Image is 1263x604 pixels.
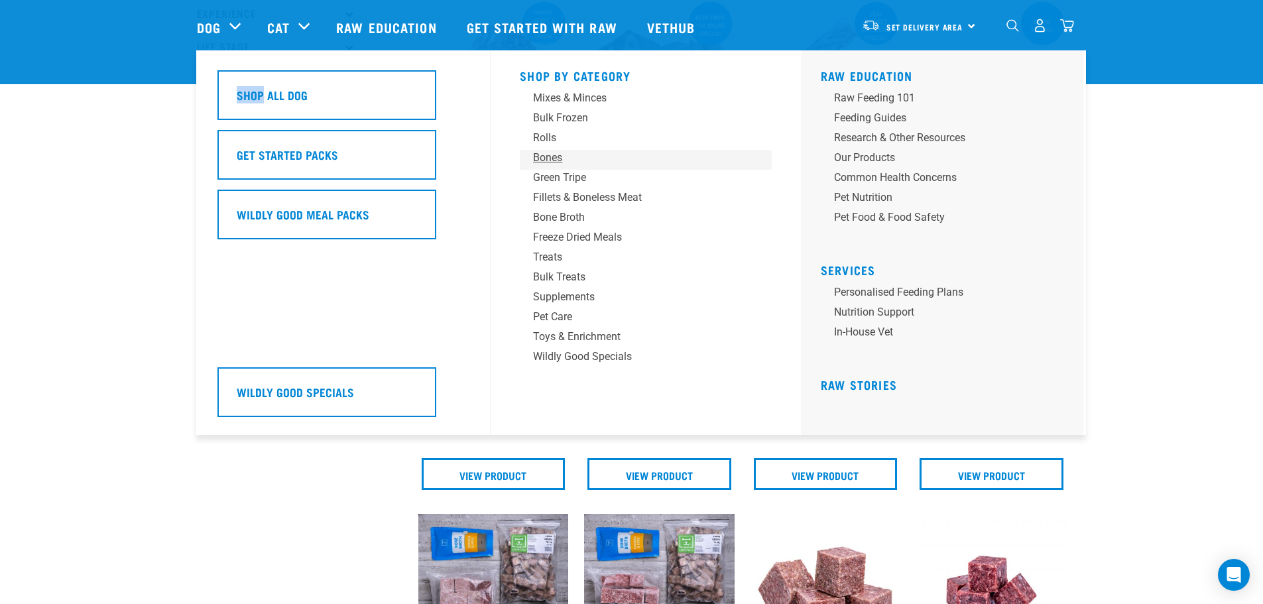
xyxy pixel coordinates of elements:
[267,17,290,37] a: Cat
[520,90,772,110] a: Mixes & Minces
[920,458,1063,490] a: View Product
[533,329,740,345] div: Toys & Enrichment
[217,70,469,130] a: Shop All Dog
[520,249,772,269] a: Treats
[217,130,469,190] a: Get Started Packs
[821,72,913,79] a: Raw Education
[520,329,772,349] a: Toys & Enrichment
[237,206,369,223] h5: Wildly Good Meal Packs
[821,150,1073,170] a: Our Products
[520,210,772,229] a: Bone Broth
[834,170,1041,186] div: Common Health Concerns
[834,210,1041,225] div: Pet Food & Food Safety
[533,229,740,245] div: Freeze Dried Meals
[520,150,772,170] a: Bones
[520,130,772,150] a: Rolls
[197,17,221,37] a: Dog
[520,269,772,289] a: Bulk Treats
[520,309,772,329] a: Pet Care
[533,289,740,305] div: Supplements
[821,304,1073,324] a: Nutrition Support
[323,1,453,54] a: Raw Education
[821,170,1073,190] a: Common Health Concerns
[821,263,1073,274] h5: Services
[217,367,469,427] a: Wildly Good Specials
[821,324,1073,344] a: In-house vet
[1033,19,1047,32] img: user.png
[422,458,566,490] a: View Product
[821,381,897,388] a: Raw Stories
[533,130,740,146] div: Rolls
[453,1,634,54] a: Get started with Raw
[834,110,1041,126] div: Feeding Guides
[533,349,740,365] div: Wildly Good Specials
[237,383,354,400] h5: Wildly Good Specials
[533,309,740,325] div: Pet Care
[1218,559,1250,591] div: Open Intercom Messenger
[834,150,1041,166] div: Our Products
[533,110,740,126] div: Bulk Frozen
[886,25,963,29] span: Set Delivery Area
[533,190,740,206] div: Fillets & Boneless Meat
[217,190,469,249] a: Wildly Good Meal Packs
[834,130,1041,146] div: Research & Other Resources
[821,190,1073,210] a: Pet Nutrition
[520,69,772,80] h5: Shop By Category
[862,19,880,31] img: van-moving.png
[821,110,1073,130] a: Feeding Guides
[520,349,772,369] a: Wildly Good Specials
[533,150,740,166] div: Bones
[533,210,740,225] div: Bone Broth
[533,170,740,186] div: Green Tripe
[821,210,1073,229] a: Pet Food & Food Safety
[834,190,1041,206] div: Pet Nutrition
[821,130,1073,150] a: Research & Other Resources
[1006,19,1019,32] img: home-icon-1@2x.png
[533,90,740,106] div: Mixes & Minces
[520,170,772,190] a: Green Tripe
[821,284,1073,304] a: Personalised Feeding Plans
[237,86,308,103] h5: Shop All Dog
[821,90,1073,110] a: Raw Feeding 101
[520,110,772,130] a: Bulk Frozen
[754,458,898,490] a: View Product
[520,229,772,249] a: Freeze Dried Meals
[533,249,740,265] div: Treats
[533,269,740,285] div: Bulk Treats
[1060,19,1074,32] img: home-icon@2x.png
[520,190,772,210] a: Fillets & Boneless Meat
[634,1,712,54] a: Vethub
[834,90,1041,106] div: Raw Feeding 101
[520,289,772,309] a: Supplements
[587,458,731,490] a: View Product
[237,146,338,163] h5: Get Started Packs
